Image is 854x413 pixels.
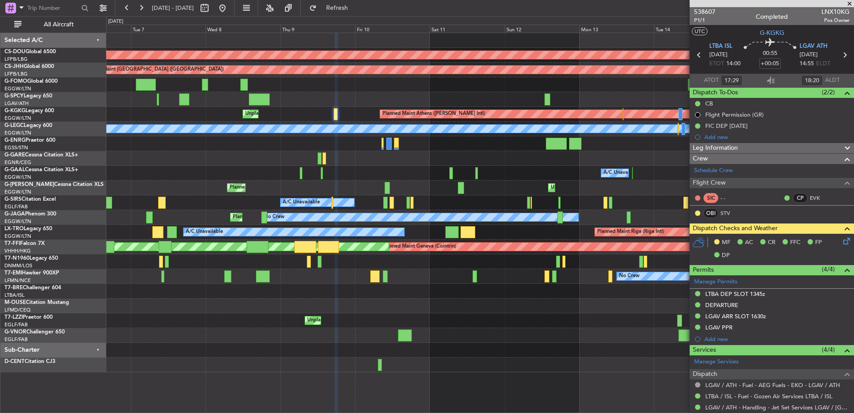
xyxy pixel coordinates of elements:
[815,238,822,247] span: FP
[4,248,31,254] a: VHHH/HKG
[800,51,818,59] span: [DATE]
[800,59,814,68] span: 14:55
[233,211,373,224] div: Planned Maint [GEOGRAPHIC_DATA] ([GEOGRAPHIC_DATA])
[4,336,28,343] a: EGLF/FAB
[705,111,764,118] div: Flight Permission (GR)
[768,238,775,247] span: CR
[4,167,78,173] a: G-GAALCessna Citation XLS+
[4,174,31,181] a: EGGW/LTN
[430,25,504,33] div: Sat 11
[4,292,25,299] a: LTBA/ISL
[709,51,728,59] span: [DATE]
[4,218,31,225] a: EGGW/LTN
[23,21,94,28] span: All Aircraft
[4,315,53,320] a: T7-LZZIPraetor 600
[822,345,835,354] span: (4/4)
[619,270,640,283] div: No Crew
[4,189,31,195] a: EGGW/LTN
[4,241,20,246] span: T7-FFI
[4,144,28,151] a: EGSS/STN
[4,315,23,320] span: T7-LZZI
[230,181,370,194] div: Planned Maint [GEOGRAPHIC_DATA] ([GEOGRAPHIC_DATA])
[4,233,31,240] a: EGGW/LTN
[10,17,97,32] button: All Aircraft
[27,1,79,15] input: Trip Number
[4,256,58,261] a: T7-N1960Legacy 650
[821,17,850,24] span: Pos Owner
[280,25,355,33] div: Thu 9
[4,359,55,364] a: D-CENTCitation CJ3
[693,88,738,98] span: Dispatch To-Dos
[283,196,320,209] div: A/C Unavailable
[4,167,25,173] span: G-GAAL
[4,285,61,291] a: T7-BREChallenger 604
[4,241,45,246] a: T7-FFIFalcon 7X
[793,193,808,203] div: CP
[318,5,356,11] span: Refresh
[382,107,485,121] div: Planned Maint Athens ([PERSON_NAME] Intl)
[756,12,788,21] div: Completed
[4,262,32,269] a: DNMM/LOS
[4,197,21,202] span: G-SIRS
[704,133,850,141] div: Add new
[4,123,52,128] a: G-LEGCLegacy 600
[705,100,713,107] div: CB
[131,25,205,33] div: Tue 7
[382,240,456,253] div: Planned Maint Geneva (Cointrin)
[801,75,823,86] input: --:--
[693,369,717,379] span: Dispatch
[694,166,733,175] a: Schedule Crew
[245,107,358,121] div: Unplanned Maint [GEOGRAPHIC_DATA] (Ataturk)
[4,285,23,291] span: T7-BRE
[83,63,224,76] div: Planned Maint [GEOGRAPHIC_DATA] ([GEOGRAPHIC_DATA])
[705,381,840,389] a: LGAV / ATH - Fuel - AEG Fuels - EKO - LGAV / ATH
[816,59,830,68] span: ELDT
[4,79,27,84] span: G-FOMO
[705,122,748,130] div: FIC DEP [DATE]
[551,181,698,194] div: Unplanned Maint [GEOGRAPHIC_DATA] ([GEOGRAPHIC_DATA])
[704,335,850,343] div: Add new
[4,115,31,122] a: EGGW/LTN
[693,143,738,153] span: Leg Information
[694,7,716,17] span: 538607
[4,226,52,232] a: LX-TROLegacy 650
[720,194,741,202] div: - -
[800,42,828,51] span: LGAV ATH
[305,1,359,15] button: Refresh
[822,265,835,274] span: (4/4)
[4,64,24,69] span: CS-JHH
[4,300,26,305] span: M-OUSE
[705,301,738,309] div: DEPARTURE
[108,18,123,25] div: [DATE]
[760,28,784,38] span: G-KGKG
[4,93,52,99] a: G-SPCYLegacy 650
[726,59,741,68] span: 14:00
[705,290,765,298] div: LTBA DEP SLOT 1345z
[4,197,56,202] a: G-SIRSCitation Excel
[4,270,59,276] a: T7-EMIHawker 900XP
[4,71,28,77] a: LFPB/LBG
[810,194,830,202] a: EVK
[4,123,24,128] span: G-LEGC
[264,211,285,224] div: No Crew
[4,182,104,187] a: G-[PERSON_NAME]Cessna Citation XLS
[705,404,850,411] a: LGAV / ATH - Handling - Jet Set Services LGAV / [GEOGRAPHIC_DATA]
[4,329,26,335] span: G-VNOR
[4,138,55,143] a: G-ENRGPraetor 600
[694,278,737,287] a: Manage Permits
[745,238,753,247] span: AC
[4,329,65,335] a: G-VNORChallenger 650
[597,225,664,239] div: Planned Maint Riga (Riga Intl)
[705,392,833,400] a: LTBA / ISL - Fuel - Gozen Air Services LTBA / ISL
[4,321,28,328] a: EGLF/FAB
[4,359,25,364] span: D-CENT
[307,314,454,327] div: Unplanned Maint [GEOGRAPHIC_DATA] ([GEOGRAPHIC_DATA])
[694,358,739,367] a: Manage Services
[4,93,24,99] span: G-SPCY
[790,238,800,247] span: FFC
[4,108,25,114] span: G-KGKG
[4,79,58,84] a: G-FOMOGlobal 6000
[4,64,54,69] a: CS-JHHGlobal 6000
[4,152,78,158] a: G-GARECessna Citation XLS+
[693,154,708,164] span: Crew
